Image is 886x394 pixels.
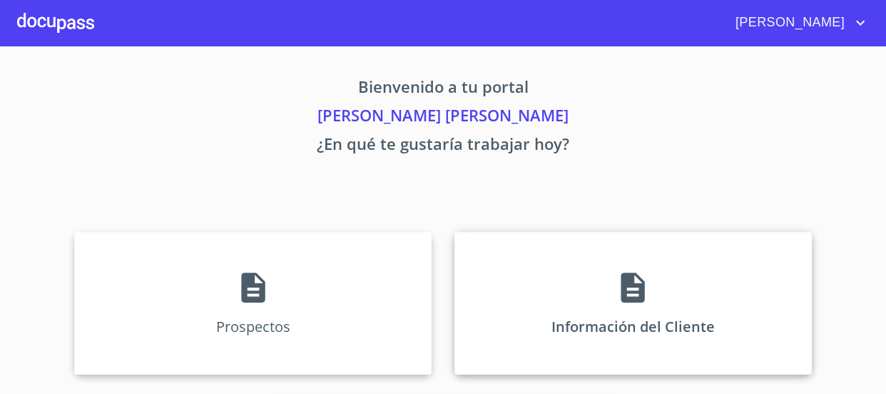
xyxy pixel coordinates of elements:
p: Información del Cliente [551,317,715,336]
p: [PERSON_NAME] [PERSON_NAME] [17,103,869,132]
button: account of current user [725,11,869,34]
p: Prospectos [216,317,290,336]
p: Bienvenido a tu portal [17,75,869,103]
span: [PERSON_NAME] [725,11,852,34]
p: ¿En qué te gustaría trabajar hoy? [17,132,869,161]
